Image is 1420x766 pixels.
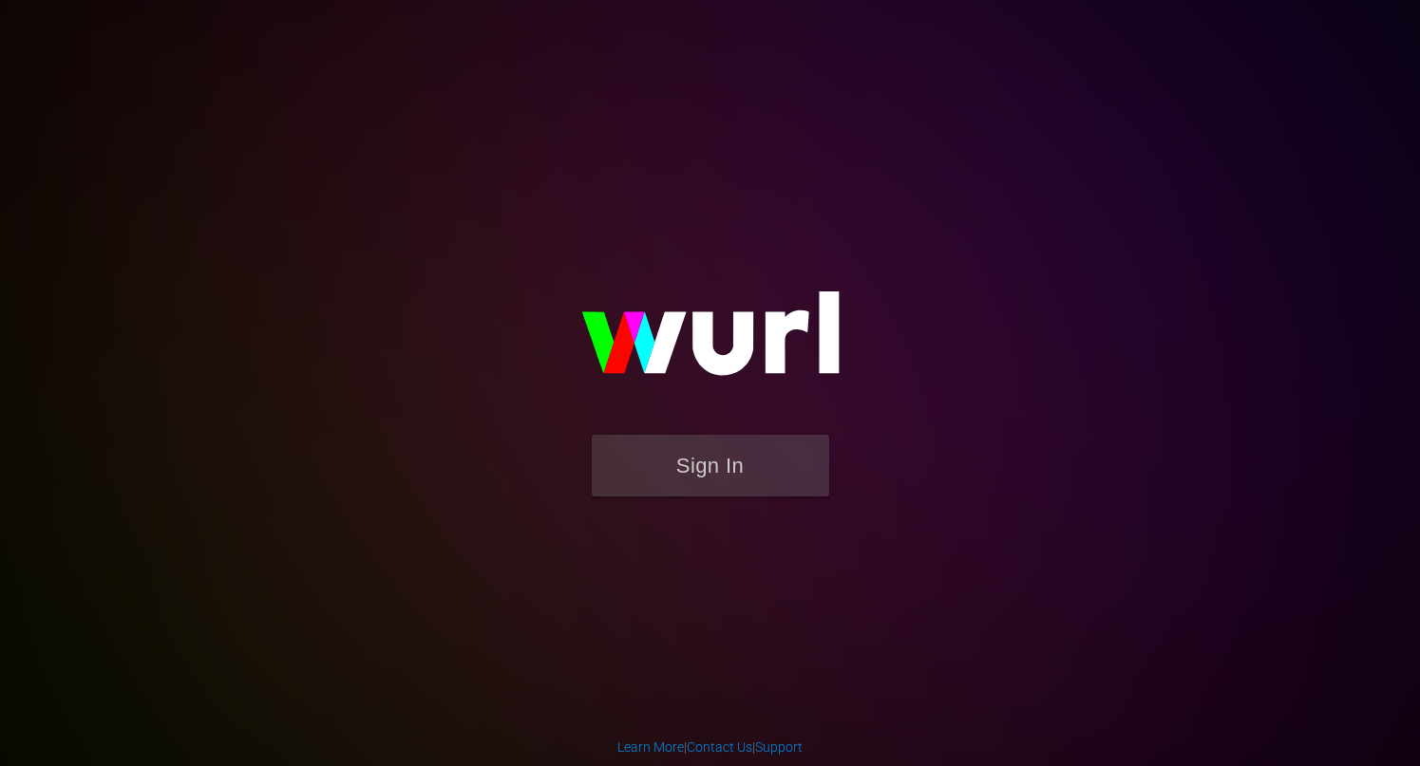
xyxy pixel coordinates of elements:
[521,251,900,435] img: wurl-logo-on-black-223613ac3d8ba8fe6dc639794a292ebdb59501304c7dfd60c99c58986ef67473.svg
[617,738,803,757] div: | |
[592,435,829,496] button: Sign In
[687,739,752,755] a: Contact Us
[617,739,684,755] a: Learn More
[755,739,803,755] a: Support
